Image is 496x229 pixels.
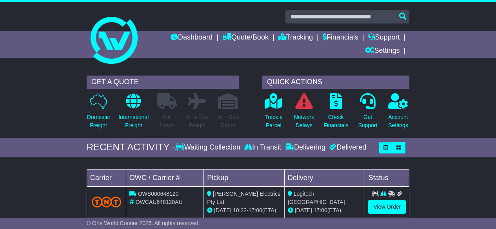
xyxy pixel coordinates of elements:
[323,113,348,130] p: Check Financials
[207,191,280,205] span: [PERSON_NAME] Electrics Pty Ltd
[283,143,327,152] div: Delivering
[233,207,247,213] span: 10:22
[87,93,110,134] a: DomesticFreight
[207,206,281,215] div: - (ETA)
[284,169,365,186] td: Delivery
[157,113,177,130] p: Full Loads
[323,31,358,45] a: Financials
[217,113,238,130] p: Air / Sea Depot
[204,169,285,186] td: Pickup
[214,207,231,213] span: [DATE]
[242,143,283,152] div: In Transit
[265,113,283,130] p: Track a Parcel
[327,143,366,152] div: Delivered
[87,113,110,130] p: Domestic Freight
[365,45,400,58] a: Settings
[87,220,200,226] span: © One World Courier 2025. All rights reserved.
[323,93,349,134] a: CheckFinancials
[126,169,203,186] td: OWC / Carrier #
[262,76,409,89] div: QUICK ACTIONS
[249,207,262,213] span: 17:00
[118,93,149,134] a: InternationalFreight
[388,93,409,134] a: AccountSettings
[278,31,313,45] a: Tracking
[87,76,239,89] div: GET A QUOTE
[358,93,378,134] a: GetSupport
[365,169,409,186] td: Status
[288,191,345,205] span: Logitech [GEOGRAPHIC_DATA]
[368,200,406,214] a: View Order
[175,143,242,152] div: Waiting Collection
[288,206,362,215] div: (ETA)
[87,142,175,153] div: RECENT ACTIVITY -
[171,31,213,45] a: Dashboard
[368,31,400,45] a: Support
[222,31,269,45] a: Quote/Book
[388,113,408,130] p: Account Settings
[264,93,283,134] a: Track aParcel
[138,191,179,197] span: OWS000648120
[136,199,183,205] span: OWCAU648120AU
[87,169,126,186] td: Carrier
[118,113,149,130] p: International Freight
[294,113,314,130] p: Network Delays
[314,207,327,213] span: 17:00
[295,207,312,213] span: [DATE]
[92,197,121,207] img: TNT_Domestic.png
[294,93,314,134] a: NetworkDelays
[358,113,377,130] p: Get Support
[185,113,209,130] p: Air & Sea Freight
